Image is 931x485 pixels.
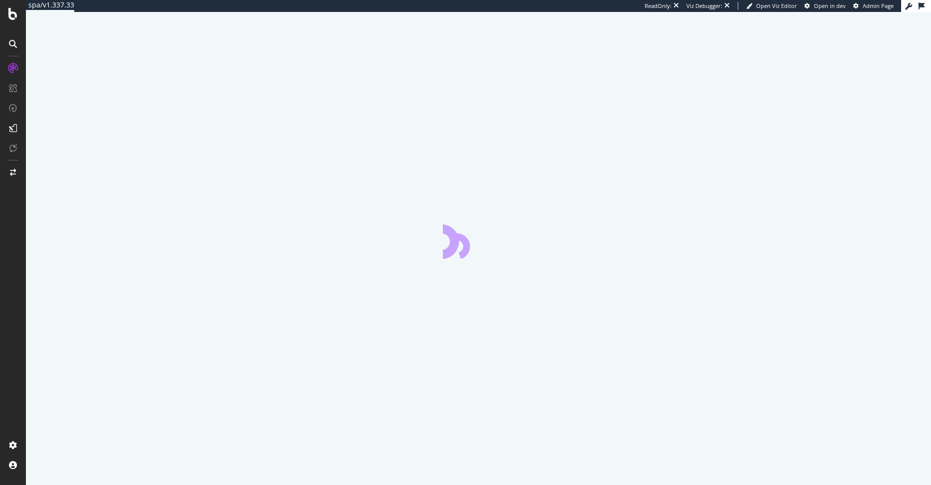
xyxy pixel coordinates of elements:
[804,2,846,10] a: Open in dev
[853,2,894,10] a: Admin Page
[863,2,894,9] span: Admin Page
[746,2,797,10] a: Open Viz Editor
[686,2,722,10] div: Viz Debugger:
[443,223,515,259] div: animation
[814,2,846,9] span: Open in dev
[756,2,797,9] span: Open Viz Editor
[645,2,671,10] div: ReadOnly:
